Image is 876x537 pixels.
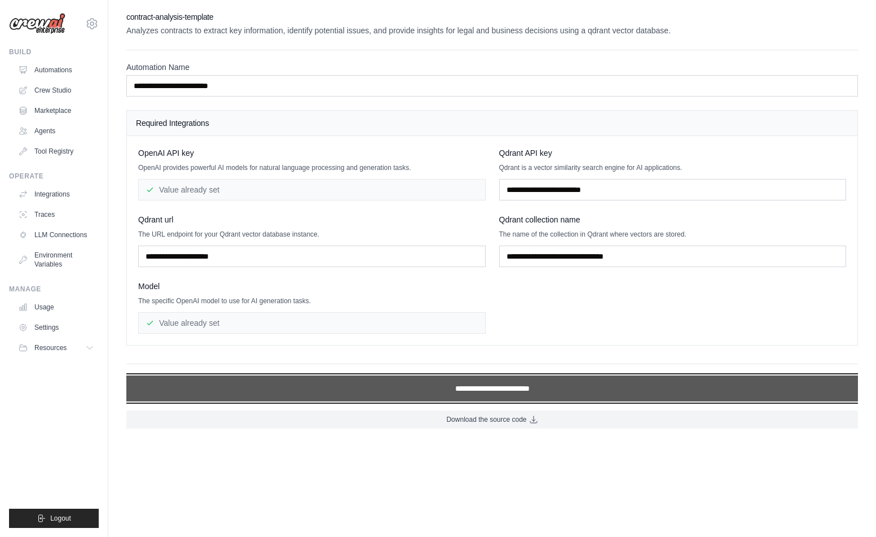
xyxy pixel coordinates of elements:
[499,147,552,159] span: Qdrant API key
[126,11,858,23] h2: contract-analysis-template
[499,230,847,239] p: The name of the collection in Qdrant where vectors are stored.
[9,509,99,528] button: Logout
[126,411,858,429] a: Download the source code
[14,102,99,120] a: Marketplace
[138,214,173,225] span: Qdrant url
[126,62,858,73] label: Automation Name
[9,13,65,34] img: Logo
[138,147,194,159] span: OpenAI API key
[14,122,99,140] a: Agents
[138,296,486,305] p: The specific OpenAI model to use for AI generation tasks.
[34,343,67,352] span: Resources
[14,246,99,273] a: Environment Variables
[499,214,580,225] span: Qdrant collection name
[50,514,71,523] span: Logout
[138,163,486,172] p: OpenAI provides powerful AI models for natural language processing and generation tasks.
[138,230,486,239] p: The URL endpoint for your Qdrant vector database instance.
[9,285,99,294] div: Manage
[126,25,858,36] p: Analyzes contracts to extract key information, identify potential issues, and provide insights fo...
[136,117,848,129] h4: Required Integrations
[499,163,847,172] p: Qdrant is a vector similarity search engine for AI applications.
[14,185,99,203] a: Integrations
[446,415,526,424] span: Download the source code
[138,312,486,334] div: Value already set
[14,298,99,316] a: Usage
[14,206,99,224] a: Traces
[9,47,99,56] div: Build
[14,81,99,99] a: Crew Studio
[138,281,160,292] span: Model
[14,61,99,79] a: Automations
[14,142,99,160] a: Tool Registry
[138,179,486,200] div: Value already set
[14,318,99,337] a: Settings
[14,339,99,357] button: Resources
[9,172,99,181] div: Operate
[14,226,99,244] a: LLM Connections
